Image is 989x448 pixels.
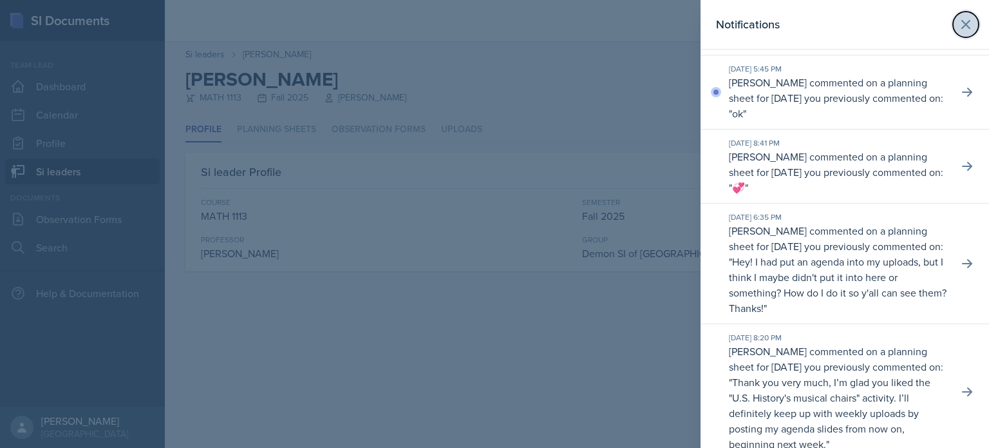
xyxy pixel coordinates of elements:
h2: Notifications [716,15,780,34]
p: ok [732,106,743,121]
div: [DATE] 8:20 PM [729,332,948,344]
p: Hey! I had put an agenda into my uploads, but I think I maybe didn't put it into here or somethin... [729,255,947,315]
div: [DATE] 5:45 PM [729,63,948,75]
div: [DATE] 8:41 PM [729,137,948,149]
p: [PERSON_NAME] commented on a planning sheet for [DATE] you previously commented on: " " [729,149,948,195]
div: [DATE] 6:35 PM [729,211,948,223]
p: 💞 [732,180,745,195]
p: [PERSON_NAME] commented on a planning sheet for [DATE] you previously commented on: " " [729,223,948,316]
p: [PERSON_NAME] commented on a planning sheet for [DATE] you previously commented on: " " [729,75,948,121]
